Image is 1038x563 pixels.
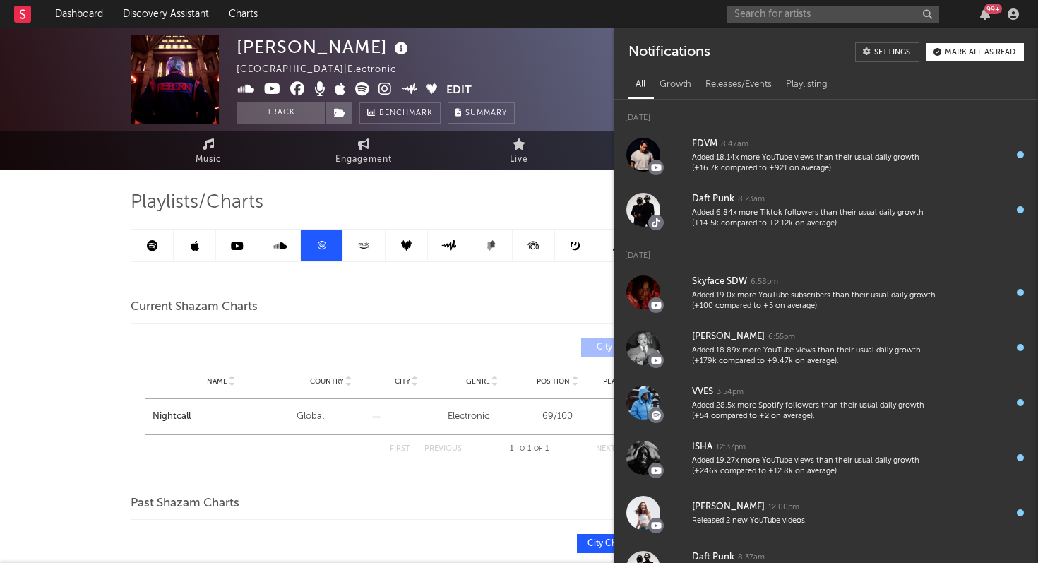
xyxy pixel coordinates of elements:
[768,332,795,343] div: 6:55pm
[692,273,747,290] div: Skyface SDW
[590,343,655,352] span: City Chart ( 0 )
[131,495,239,512] span: Past Shazam Charts
[779,73,835,97] div: Playlisting
[692,516,941,526] div: Released 2 new YouTube videos.
[510,151,528,168] span: Live
[196,151,222,168] span: Music
[207,377,227,386] span: Name
[286,131,441,170] a: Engagement
[395,377,410,386] span: City
[614,430,1038,485] a: ISHA12:37pmAdded 19.27x more YouTube views than their usual daily growth (+246k compared to +12.8...
[716,442,746,453] div: 12:37pm
[603,377,655,386] span: Peak Position
[768,502,799,513] div: 12:00pm
[855,42,919,62] a: Settings
[597,131,752,170] a: Audience
[751,277,778,288] div: 6:58pm
[692,191,734,208] div: Daft Punk
[692,136,717,153] div: FDVM
[577,534,672,553] button: City Chart(232)
[523,410,592,424] div: 69 / 100
[153,410,290,424] a: Nightcall
[441,131,597,170] a: Live
[984,4,1002,14] div: 99 +
[945,49,1015,57] div: Mark all as read
[516,446,525,452] span: to
[926,43,1024,61] button: Mark all as read
[692,439,712,456] div: ISHA
[692,401,941,422] div: Added 28.5x more Spotify followers than their usual daily growth (+54 compared to +2 on average).
[717,387,744,398] div: 3:54pm
[446,82,472,100] button: Edit
[448,102,515,124] button: Summary
[237,102,325,124] button: Track
[586,540,651,548] span: City Chart ( 232 )
[359,102,441,124] a: Benchmark
[721,139,748,150] div: 8:47am
[614,182,1038,237] a: Daft Punk8:23amAdded 6.84x more Tiktok followers than their usual daily growth (+14.5k compared t...
[534,446,542,452] span: of
[698,73,779,97] div: Releases/Events
[131,194,263,211] span: Playlists/Charts
[692,290,941,312] div: Added 19.0x more YouTube subscribers than their usual daily growth (+100 compared to +5 on average).
[692,456,941,478] div: Added 19.27x more YouTube views than their usual daily growth (+246k compared to +12.8k on average).
[335,151,392,168] span: Engagement
[131,131,286,170] a: Music
[379,105,433,122] span: Benchmark
[692,345,941,367] div: Added 18.89x more YouTube views than their usual daily growth (+179k compared to +9.47k on average).
[628,42,710,62] div: Notifications
[692,499,765,516] div: [PERSON_NAME]
[237,35,412,59] div: [PERSON_NAME]
[490,441,568,458] div: 1 1 1
[581,338,676,357] button: City Chart(0)
[466,377,490,386] span: Genre
[614,320,1038,375] a: [PERSON_NAME]6:55pmAdded 18.89x more YouTube views than their usual daily growth (+179k compared ...
[614,127,1038,182] a: FDVM8:47amAdded 18.14x more YouTube views than their usual daily growth (+16.7k compared to +921 ...
[614,265,1038,320] a: Skyface SDW6:58pmAdded 19.0x more YouTube subscribers than their usual daily growth (+100 compare...
[628,73,652,97] div: All
[614,375,1038,430] a: VVES3:54pmAdded 28.5x more Spotify followers than their usual daily growth (+54 compared to +2 on...
[738,552,765,563] div: 8:37am
[692,328,765,345] div: [PERSON_NAME]
[390,445,410,453] button: First
[596,445,616,453] button: Next
[131,299,258,316] span: Current Shazam Charts
[237,61,412,78] div: [GEOGRAPHIC_DATA] | Electronic
[738,194,765,205] div: 8:23am
[465,109,507,117] span: Summary
[310,377,344,386] span: Country
[448,410,516,424] div: Electronic
[424,445,462,453] button: Previous
[692,384,713,401] div: VVES
[614,485,1038,540] a: [PERSON_NAME]12:00pmReleased 2 new YouTube videos.
[614,237,1038,265] div: [DATE]
[537,377,570,386] span: Position
[727,6,939,23] input: Search for artists
[692,208,941,230] div: Added 6.84x more Tiktok followers than their usual daily growth (+14.5k compared to +2.12k on ave...
[297,410,365,424] div: Global
[874,49,910,57] div: Settings
[652,73,698,97] div: Growth
[692,153,941,174] div: Added 18.14x more YouTube views than their usual daily growth (+16.7k compared to +921 on average).
[614,100,1038,127] div: [DATE]
[980,8,990,20] button: 99+
[599,410,667,424] div: 1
